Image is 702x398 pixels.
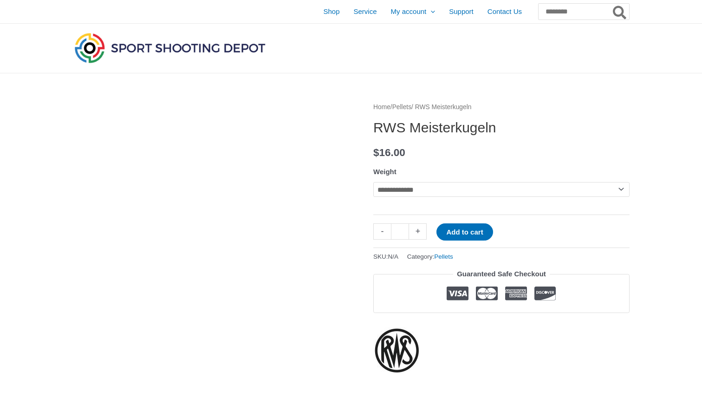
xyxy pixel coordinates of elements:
a: + [409,223,427,240]
a: Pellets [434,253,453,260]
h1: RWS Meisterkugeln [373,119,630,136]
a: Pellets [392,104,411,111]
img: Sport Shooting Depot [72,31,267,65]
a: Home [373,104,390,111]
legend: Guaranteed Safe Checkout [453,268,550,281]
span: SKU: [373,251,398,262]
button: Search [611,4,629,20]
span: N/A [388,253,399,260]
span: $ [373,147,379,158]
bdi: 16.00 [373,147,405,158]
button: Add to cart [436,223,493,241]
nav: Breadcrumb [373,101,630,113]
label: Weight [373,168,396,176]
a: - [373,223,391,240]
a: RWS [373,327,420,373]
span: Category: [407,251,453,262]
input: Product quantity [391,223,409,240]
